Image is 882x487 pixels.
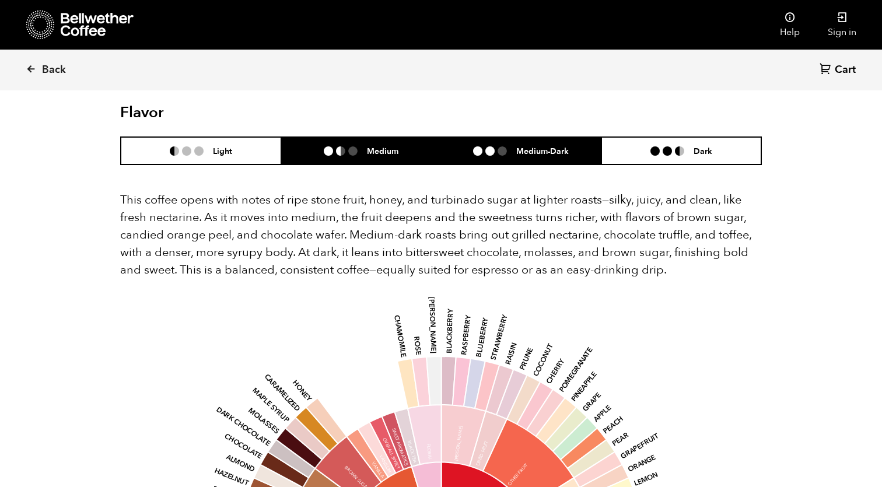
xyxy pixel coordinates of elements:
h6: Light [213,146,232,156]
h6: Medium [367,146,398,156]
a: Cart [820,62,859,78]
span: Cart [835,63,856,77]
h2: Flavor [120,104,334,122]
span: Back [42,63,66,77]
h6: Dark [694,146,712,156]
h6: Medium-Dark [516,146,569,156]
p: This coffee opens with notes of ripe stone fruit, honey, and turbinado sugar at lighter roasts—si... [120,191,762,279]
